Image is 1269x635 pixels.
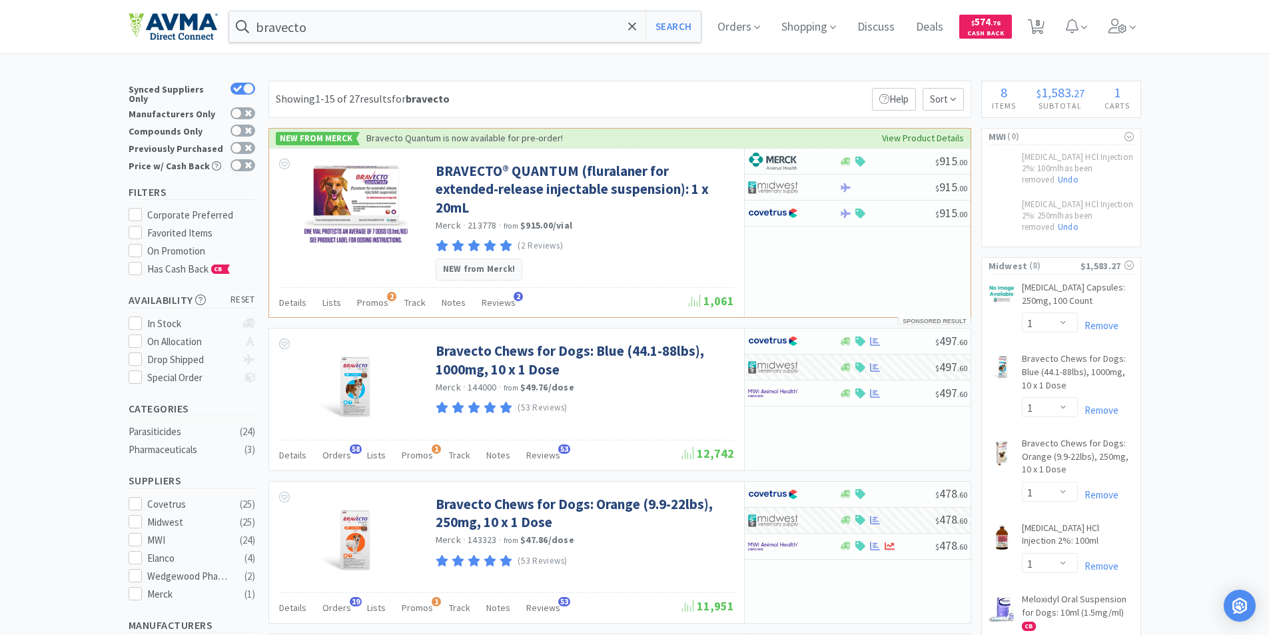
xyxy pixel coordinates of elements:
a: Bravecto Chews for Dogs: Orange (9.9-22lbs), 250mg, 10 x 1 Dose [436,495,731,532]
div: Pharmaceuticals [129,442,236,458]
span: Details [279,602,306,614]
span: Sort [923,88,964,111]
span: 1 [432,444,441,454]
span: · [463,381,466,393]
span: · [499,534,502,546]
h4: Carts [1094,99,1140,112]
img: 77fca1acd8b6420a9015268ca798ef17_1.png [748,331,798,351]
a: Remove [1078,560,1118,572]
span: Lists [322,297,341,309]
span: 1,583 [1041,84,1071,101]
p: (53 Reviews) [518,401,568,415]
a: Undo [1055,174,1082,185]
span: $ [935,516,939,526]
a: Bravecto Chews for Dogs: Blue (44.1-88lbs), 1000mg, 10 x 1 Dose [1022,352,1134,397]
div: ( 25 ) [240,496,255,512]
span: $ [935,337,939,347]
span: Track [449,449,470,461]
img: f502b60e20a94989973cbb06b53a3b95_570828.jpg [302,162,409,249]
span: from [504,221,518,231]
span: Lists [367,449,386,461]
span: · [463,219,466,231]
span: · [463,534,466,546]
span: Has Cash Back [147,263,230,275]
a: Undo [1055,221,1082,233]
span: CB [212,265,225,273]
span: Reviews [526,449,560,461]
span: 11,951 [682,598,734,614]
span: 478 [935,512,967,527]
span: 478 [935,486,967,501]
a: Merck [436,381,461,393]
h5: Manufacturers [129,618,255,633]
span: 144000 [468,381,497,393]
a: [MEDICAL_DATA] Capsules: 250mg, 100 Count [1022,281,1134,313]
a: [MEDICAL_DATA] HCl Injection 2%: 100ml [1022,522,1134,553]
p: (53 Reviews) [518,554,568,568]
a: Remove [1078,488,1118,501]
p: (2 Reviews) [518,239,563,253]
img: 1b54097b9ee24211b800f5752b0bccff_120051.jpeg [989,284,1015,305]
strong: $915.00 / vial [520,219,572,231]
div: Price w/ Cash Back [129,159,224,171]
span: . 76 [991,19,1001,27]
img: 1566a4a31c404a1599c463d15467c29a_474192.jpg [313,342,398,428]
span: . 60 [957,490,967,500]
img: 77fca1acd8b6420a9015268ca798ef17_1.png [748,203,798,223]
div: ( 24 ) [240,424,255,440]
span: 574 [971,15,1001,28]
strong: $49.76 / dose [520,381,574,393]
img: 24710d7629884bd0a74ef18355fba1d0_474195.jpg [313,495,398,582]
div: MWI [147,532,230,548]
span: 8 [1001,84,1007,101]
a: $574.76Cash Back [959,9,1012,45]
span: Promos [402,449,433,461]
span: 2 [387,292,396,301]
img: 4dd14cff54a648ac9e977f0c5da9bc2e_5.png [748,357,798,377]
span: 53 [558,444,570,454]
span: MWI [989,129,1007,144]
div: Compounds Only [129,125,224,136]
span: 1,061 [689,293,734,309]
span: for [392,92,450,105]
div: ( 3 ) [244,442,255,458]
span: Notes [486,449,510,461]
div: Wedgewood Pharmacy [147,568,230,584]
span: $ [935,363,939,373]
span: ( 8 ) [1028,259,1080,273]
img: f6b2451649754179b5b4e0c70c3f7cb0_2.png [748,536,798,556]
div: ( 24 ) [240,532,255,548]
span: 915 [935,205,967,221]
span: from [504,536,518,545]
span: 915 [935,153,967,169]
span: 27 [1074,87,1084,100]
div: Showing 1-15 of 27 results [276,91,450,108]
div: Merck [147,586,230,602]
span: 143323 [468,534,497,546]
span: Details [279,297,306,309]
div: [MEDICAL_DATA] HCl Injection 2%: 100ml has been removed [982,152,1140,199]
span: 1 [432,597,441,606]
span: Reviews [482,297,516,309]
input: Search by item, sku, manufacturer, ingredient, size... [229,11,701,42]
a: Bravecto Chews for Dogs: Orange (9.9-22lbs), 250mg, 10 x 1 Dose [1022,437,1134,482]
span: Promos [402,602,433,614]
span: $ [935,389,939,399]
span: from [504,383,518,392]
img: f6b2451649754179b5b4e0c70c3f7cb0_2.png [748,383,798,403]
span: . 60 [957,363,967,373]
div: Elanco [147,550,230,566]
img: 4f8207da2bc1499bb3b7d9b6d2902113_120505.jpeg [989,596,1015,622]
span: · [499,381,502,393]
span: Details [279,449,306,461]
span: · [499,219,502,231]
div: Covetrus [147,496,230,512]
span: $ [971,19,975,27]
div: Drop Shipped [147,352,236,368]
h4: Items [982,99,1027,112]
div: Corporate Preferred [147,207,255,223]
a: Bravecto Chews for Dogs: Blue (44.1-88lbs), 1000mg, 10 x 1 Dose [436,342,731,378]
div: Manufacturers Only [129,107,224,119]
span: Orders [322,449,351,461]
span: reset [230,293,255,307]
